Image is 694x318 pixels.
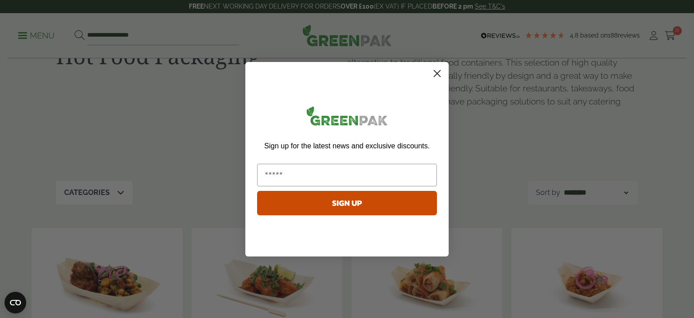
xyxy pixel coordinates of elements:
[257,103,437,133] img: greenpak_logo
[264,142,430,150] span: Sign up for the latest news and exclusive discounts.
[257,164,437,186] input: Email
[429,66,445,81] button: Close dialog
[5,292,26,313] button: Open CMP widget
[257,191,437,215] button: SIGN UP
